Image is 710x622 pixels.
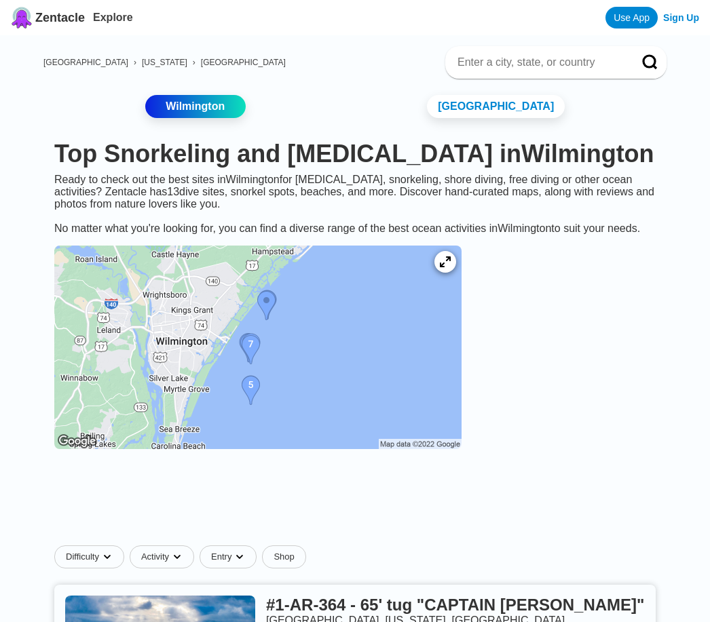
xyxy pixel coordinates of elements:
[102,551,113,562] img: dropdown caret
[43,473,702,534] iframe: Advertisement
[234,551,245,562] img: dropdown caret
[201,58,286,67] a: [GEOGRAPHIC_DATA]
[11,7,85,28] a: Zentacle logoZentacle
[663,12,699,23] a: Sign Up
[43,235,472,463] a: Wilmington dive site map
[145,95,246,118] a: Wilmington
[172,551,183,562] img: dropdown caret
[134,58,136,67] span: ›
[43,58,128,67] a: [GEOGRAPHIC_DATA]
[200,545,262,568] button: Entrydropdown caret
[130,545,200,568] button: Activitydropdown caret
[54,246,462,449] img: Wilmington dive site map
[43,174,667,235] div: Ready to check out the best sites in Wilmington for [MEDICAL_DATA], snorkeling, shore diving, fre...
[142,58,187,67] a: [US_STATE]
[456,56,623,69] input: Enter a city, state, or country
[193,58,195,67] span: ›
[35,11,85,25] span: Zentacle
[66,551,99,562] span: Difficulty
[93,12,133,23] a: Explore
[11,7,33,28] img: Zentacle logo
[211,551,231,562] span: Entry
[262,545,305,568] a: Shop
[605,7,658,28] a: Use App
[141,551,169,562] span: Activity
[54,140,656,168] h1: Top Snorkeling and [MEDICAL_DATA] in Wilmington
[427,95,565,118] a: [GEOGRAPHIC_DATA]
[54,545,130,568] button: Difficultydropdown caret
